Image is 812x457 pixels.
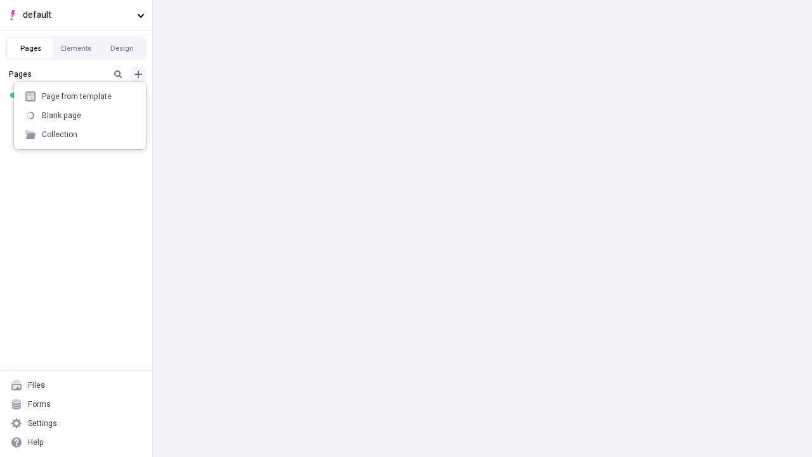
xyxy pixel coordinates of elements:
div: Pages [9,69,105,79]
div: Help [28,437,44,447]
div: Settings [28,418,57,428]
span: default [23,8,132,22]
div: Files [28,380,45,390]
div: Page from template [42,91,112,102]
div: Blank page [42,110,81,121]
button: Pages [8,39,53,58]
button: Add new [131,67,146,82]
button: Design [99,39,145,58]
button: Elements [53,39,99,58]
div: Forms [28,399,51,409]
div: Collection [42,129,77,140]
